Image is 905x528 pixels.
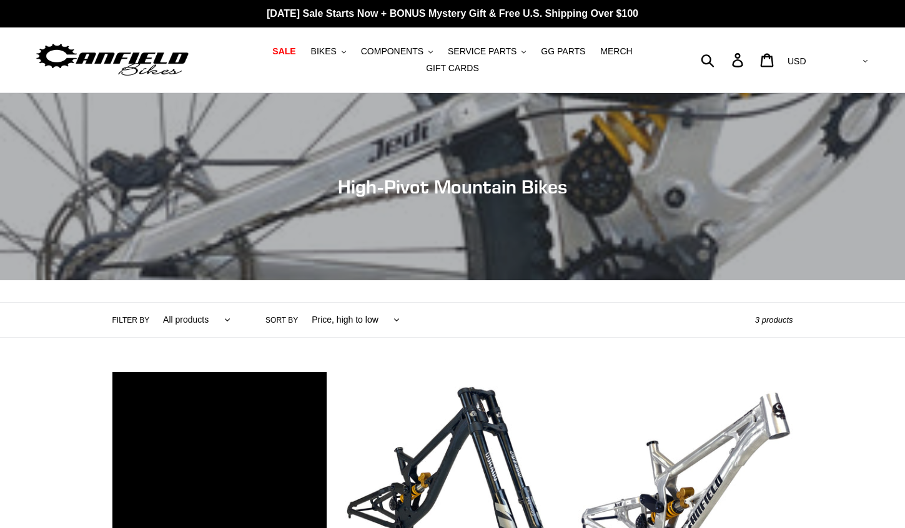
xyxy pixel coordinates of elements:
span: GG PARTS [541,46,585,57]
span: SERVICE PARTS [448,46,517,57]
label: Sort by [265,315,298,326]
span: SALE [272,46,295,57]
a: GG PARTS [535,43,591,60]
button: BIKES [305,43,352,60]
a: GIFT CARDS [420,60,485,77]
span: BIKES [311,46,337,57]
a: MERCH [594,43,638,60]
button: COMPONENTS [355,43,439,60]
span: GIFT CARDS [426,63,479,74]
label: Filter by [112,315,150,326]
button: SERVICE PARTS [442,43,532,60]
span: 3 products [755,315,793,325]
a: SALE [266,43,302,60]
span: High-Pivot Mountain Bikes [338,175,567,198]
span: MERCH [600,46,632,57]
img: Canfield Bikes [34,41,190,80]
input: Search [708,46,739,74]
span: COMPONENTS [361,46,423,57]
